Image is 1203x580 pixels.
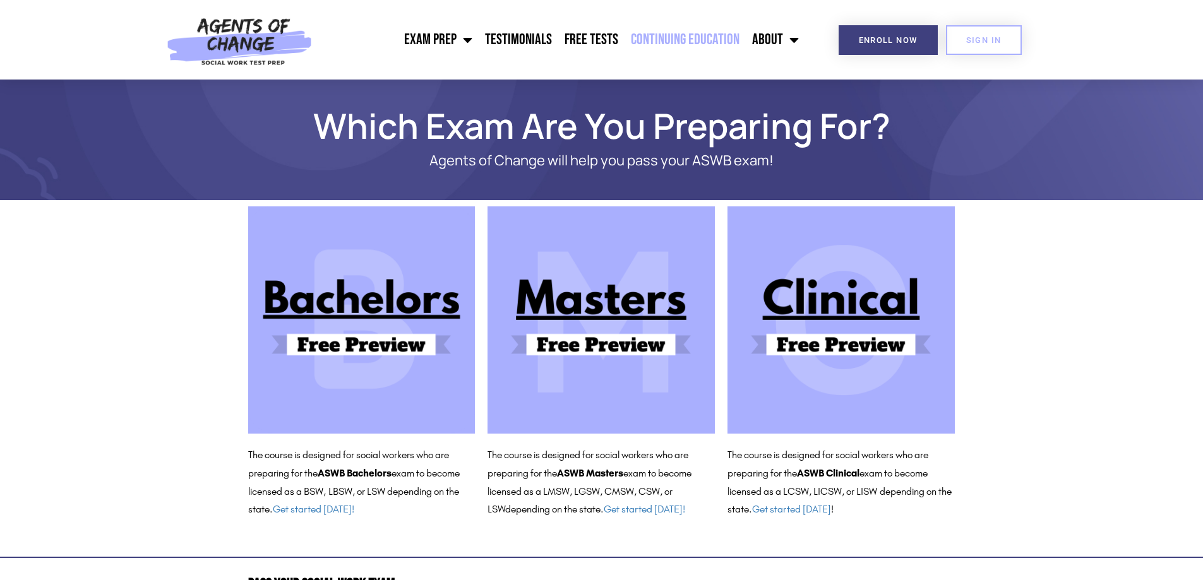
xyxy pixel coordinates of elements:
nav: Menu [319,24,805,56]
a: Testimonials [479,24,558,56]
a: Get started [DATE]! [604,503,685,515]
span: . ! [749,503,834,515]
a: About [746,24,805,56]
a: Get started [DATE] [752,503,831,515]
span: depending on the state. [505,503,685,515]
a: SIGN IN [946,25,1022,55]
span: SIGN IN [966,36,1002,44]
p: The course is designed for social workers who are preparing for the exam to become licensed as a ... [248,446,476,519]
a: Enroll Now [839,25,938,55]
p: The course is designed for social workers who are preparing for the exam to become licensed as a ... [727,446,955,519]
a: Continuing Education [625,24,746,56]
p: Agents of Change will help you pass your ASWB exam! [292,153,911,169]
a: Free Tests [558,24,625,56]
b: ASWB Masters [557,467,623,479]
a: Get started [DATE]! [273,503,354,515]
b: ASWB Clinical [797,467,859,479]
h1: Which Exam Are You Preparing For? [242,111,962,140]
b: ASWB Bachelors [318,467,392,479]
span: Enroll Now [859,36,918,44]
a: Exam Prep [398,24,479,56]
p: The course is designed for social workers who are preparing for the exam to become licensed as a ... [488,446,715,519]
